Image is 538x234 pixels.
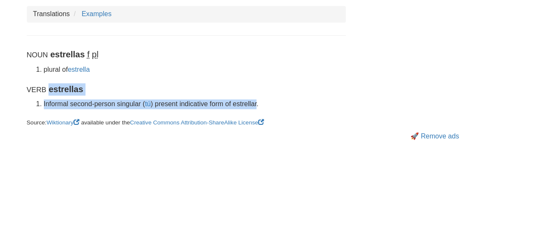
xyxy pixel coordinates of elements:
[82,10,111,17] a: Examples
[48,85,83,94] strong: estrellas
[130,119,264,126] a: Creative Commons Attribution-ShareAlike License
[410,133,459,140] a: 🚀 Remove ads
[44,65,346,75] li: plural of
[358,8,511,127] iframe: Advertisement
[46,119,81,126] a: Wiktionary
[44,99,346,109] li: Informal second-person singular ( ) present indicative form of estrellar.
[27,86,46,94] small: Verb
[92,50,99,59] abbr: plural number
[50,50,85,59] strong: estrellas
[87,50,90,59] abbr: feminine gender
[68,66,90,73] a: estrella
[27,51,48,59] small: Noun
[145,100,151,107] a: tú
[27,119,264,126] small: Source: available under the
[33,9,70,19] li: Translations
